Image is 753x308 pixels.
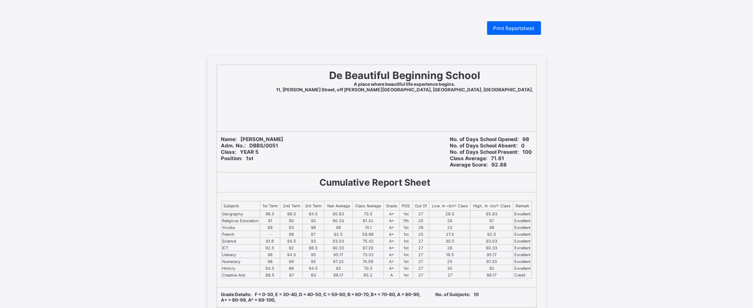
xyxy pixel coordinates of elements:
[280,201,303,211] th: 2nd Term
[513,265,532,272] td: Excellent
[260,251,280,258] td: 96
[400,258,412,265] td: 1st
[412,238,429,245] td: 27
[303,218,324,224] td: 90
[280,272,303,279] td: 87
[384,265,400,272] td: A+
[260,258,280,265] td: 98
[353,231,384,238] td: 59.86
[221,201,260,211] th: Subjects
[435,292,479,297] span: 10
[471,251,513,258] td: 95.17
[303,238,324,245] td: 93
[400,245,412,251] td: 1st
[353,265,384,272] td: 70.5
[429,238,471,245] td: 30.5
[429,231,471,238] td: 27.5
[280,238,303,245] td: 94.5
[384,238,400,245] td: A+
[384,272,400,279] td: A
[324,211,353,218] td: 95.83
[324,224,353,231] td: 96
[280,245,303,251] td: 92
[319,177,430,188] b: Cumulative Report Sheet
[280,211,303,218] td: 96.5
[353,201,384,211] th: Class Average
[221,258,260,265] td: Numeracy
[324,272,353,279] td: 86.17
[260,201,280,211] th: 1st Term
[303,224,324,231] td: 96
[450,149,519,155] b: No. of Days School Present:
[400,251,412,258] td: 1st
[303,258,324,265] td: 95
[384,211,400,218] td: A+
[221,292,421,303] span: F = 0-30, E = 30-40, D = 40-50, C = 50-60, B = 60-70, B+ = 70-80, A = 80-90, A+ = 90-99, A* = 99-...
[429,258,471,265] td: 25
[324,218,353,224] td: 90.33
[513,258,532,265] td: Excellent
[303,272,324,279] td: 83
[471,238,513,245] td: 93.03
[429,272,471,279] td: 27
[412,231,429,238] td: 25
[324,201,353,211] th: Year Average
[221,218,260,224] td: Religious Education
[435,292,470,297] b: No. of Subjects:
[412,201,429,211] th: Out Of
[384,245,400,251] td: A+
[450,136,519,142] b: No. of Days School Opened:
[513,245,532,251] td: Excellent
[324,238,353,245] td: 93.03
[221,224,260,231] td: Yoruba
[221,211,260,218] td: Geography
[513,238,532,245] td: Excellent
[280,265,303,272] td: 88
[450,155,505,161] span: 71.61
[429,224,471,231] td: 23
[412,218,429,224] td: 25
[400,211,412,218] td: 1st
[260,231,280,238] td: -
[450,136,530,142] span: 98
[450,142,525,149] span: 0
[384,201,400,211] th: Grade
[450,142,518,149] b: No. of Days School Absent:
[513,224,532,231] td: Excellent
[221,231,260,238] td: French
[412,272,429,279] td: 27
[260,238,280,245] td: 91.6
[329,69,480,82] span: De Beautiful Beginning School
[513,211,532,218] td: Excellent
[280,218,303,224] td: 90
[353,251,384,258] td: 73.02
[471,201,513,211] th: High. In <br/> Class
[324,251,353,258] td: 95.17
[471,211,513,218] td: 95.83
[513,231,532,238] td: Excellent
[471,245,513,251] td: 90.33
[450,161,507,168] span: 92.88
[513,272,532,279] td: Credit
[513,218,532,224] td: Excellent
[324,258,353,265] td: 97.33
[384,251,400,258] td: A+
[353,218,384,224] td: 81.42
[450,161,488,168] b: Average Score:
[471,224,513,231] td: 96
[400,218,412,224] td: 7th
[450,149,532,155] span: 100
[260,245,280,251] td: 92.5
[303,245,324,251] td: 86.5
[384,231,400,238] td: A+
[471,258,513,265] td: 97.33
[221,265,260,272] td: History
[412,245,429,251] td: 27
[471,265,513,272] td: 92
[400,272,412,279] td: 1st
[221,142,246,149] b: Adm. No.:
[280,251,303,258] td: 94.5
[400,224,412,231] td: 1st
[471,218,513,224] td: 97
[400,238,412,245] td: 1st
